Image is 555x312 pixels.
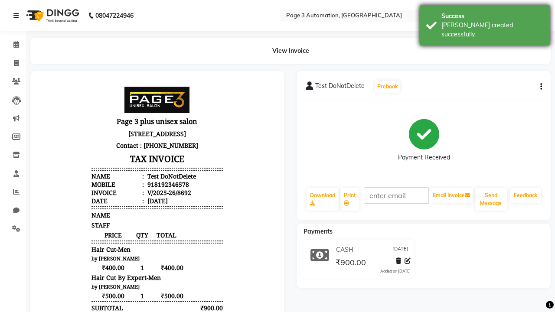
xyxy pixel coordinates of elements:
b: 08047224946 [95,3,134,28]
div: SUBTOTAL [52,224,84,232]
span: : [103,101,105,109]
span: Payments [304,227,333,235]
div: ( ) [52,244,80,252]
div: Added on [DATE] [380,268,411,274]
div: NET [52,234,65,242]
span: ₹500.00 [52,212,96,220]
span: ₹500.00 [110,212,144,220]
div: ( ) [52,254,81,262]
div: GRAND TOTAL [52,264,96,272]
span: CASH [52,284,69,292]
button: Prebook [375,81,400,93]
div: V/2025-26/8692 [107,109,152,117]
p: [STREET_ADDRESS] [52,48,183,60]
a: Feedback [510,188,541,203]
img: logo [22,3,82,28]
span: 1 [96,212,110,220]
div: Invoice [52,109,105,117]
span: : [103,109,105,117]
div: Test DoNotDelete [107,92,157,101]
div: View Invoice [30,38,551,64]
a: Download [307,188,339,211]
div: Payments [52,274,80,282]
span: : [103,92,105,101]
a: Print [340,188,359,211]
small: by [PERSON_NAME] [52,175,101,182]
span: SGST [52,244,68,252]
div: 918192346578 [107,101,150,109]
span: PRICE [52,151,96,159]
div: ₹900.00 [150,294,184,302]
span: QTY [96,151,110,159]
span: TOTAL [110,151,144,159]
div: ₹900.00 [150,224,184,232]
span: Hair Cut-Men [52,166,91,174]
div: Bill created successfully. [441,21,543,39]
p: Contact : [PHONE_NUMBER] [52,60,183,71]
h3: TAX INVOICE [52,71,183,87]
span: NAME [52,131,71,140]
div: Name [52,92,105,101]
span: ₹900.00 [336,257,366,270]
button: Send Message [475,188,507,211]
div: ₹68.64 [150,254,184,262]
div: ₹900.00 [150,284,184,292]
span: ₹400.00 [52,184,96,192]
div: ₹762.71 [150,234,184,242]
small: by [PERSON_NAME] [52,204,101,210]
div: ₹68.64 [150,244,184,252]
span: STAFF [52,141,71,149]
span: ₹400.00 [110,184,144,192]
span: 9% [70,254,78,262]
span: 1 [96,184,110,192]
input: enter email [364,187,429,204]
span: CASH [336,245,353,254]
div: ₹900.00 [150,264,184,272]
span: Hair Cut By Expert-Men [52,194,122,202]
span: : [103,117,105,125]
div: [DATE] [107,117,129,125]
div: Success [441,12,543,21]
span: 9% [70,244,78,252]
div: Payment Received [398,153,450,162]
div: Mobile [52,101,105,109]
button: Email Invoice [429,188,473,203]
div: Paid [52,294,65,302]
h3: Page 3 plus unisex salon [52,35,183,48]
img: page3_logo.png [85,7,150,33]
div: Date [52,117,105,125]
span: [DATE] [392,245,408,254]
span: Test DoNotDelete [315,81,365,94]
span: CGST [52,254,68,262]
